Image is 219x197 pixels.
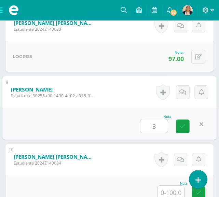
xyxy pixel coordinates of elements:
[14,153,96,160] a: [PERSON_NAME] [PERSON_NAME]
[182,5,193,15] img: 369bc20994ee688d2ad73d2cda5f6b75.png
[170,9,177,16] span: 22
[11,86,95,93] a: [PERSON_NAME]
[11,93,95,99] span: Estudiante 30255a00-1430-4e02-a315-ff58bce757c7
[157,182,187,185] div: Nota
[168,50,184,55] div: Nota:
[14,19,96,26] a: [PERSON_NAME] [PERSON_NAME]
[140,115,171,119] div: Nota
[140,119,168,133] input: 0-100.0
[13,41,32,72] label: Logros
[168,55,184,63] span: 97.00
[14,26,96,32] span: Estudiante 2024Z140033
[14,160,96,166] span: Estudiante 2024Z140034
